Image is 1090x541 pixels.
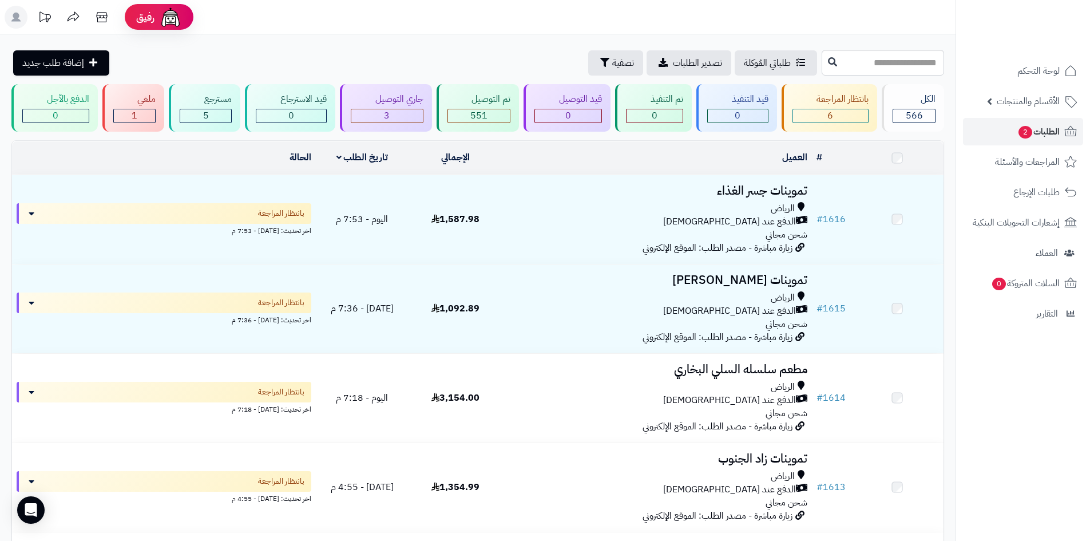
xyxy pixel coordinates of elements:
div: قيد الاسترجاع [256,93,327,106]
span: الدفع عند [DEMOGRAPHIC_DATA] [663,305,796,318]
span: الرياض [771,291,795,305]
span: 3 [384,109,390,123]
a: جاري التوصيل 3 [338,84,434,132]
span: طلبات الإرجاع [1013,184,1060,200]
span: شحن مجاني [766,317,807,331]
span: 3,154.00 [431,391,479,405]
span: شحن مجاني [766,496,807,510]
a: تم التنفيذ 0 [613,84,694,132]
span: المراجعات والأسئلة [995,154,1060,170]
a: المراجعات والأسئلة [963,148,1083,176]
a: الإجمالي [441,151,470,164]
div: اخر تحديث: [DATE] - 7:18 م [17,402,311,414]
a: قيد الاسترجاع 0 [243,84,338,132]
span: 0 [565,109,571,123]
a: الحالة [290,151,311,164]
span: الدفع عند [DEMOGRAPHIC_DATA] [663,215,796,228]
span: الدفع عند [DEMOGRAPHIC_DATA] [663,394,796,407]
a: تاريخ الطلب [336,151,389,164]
img: logo-2.png [1012,26,1079,50]
div: الكل [893,93,936,106]
div: 5 [180,109,231,123]
a: السلات المتروكة0 [963,270,1083,297]
span: [DATE] - 7:36 م [331,302,394,315]
h3: مطعم سلسله السلي البخاري [506,363,807,376]
div: قيد التوصيل [534,93,602,106]
div: 0 [627,109,683,123]
span: شحن مجاني [766,228,807,242]
a: إشعارات التحويلات البنكية [963,209,1083,236]
span: الطلبات [1017,124,1060,140]
a: طلبات الإرجاع [963,179,1083,206]
span: 566 [906,109,923,123]
div: 6 [793,109,869,123]
span: # [816,212,823,226]
span: رفيق [136,10,154,24]
div: قيد التنفيذ [707,93,768,106]
span: 0 [53,109,58,123]
h3: تموينات زاد الجنوب [506,452,807,465]
span: الدفع عند [DEMOGRAPHIC_DATA] [663,483,796,496]
span: 1,092.89 [431,302,479,315]
a: العملاء [963,239,1083,267]
div: بانتظار المراجعة [792,93,869,106]
span: تصدير الطلبات [673,56,722,70]
a: تصدير الطلبات [647,50,731,76]
div: 1 [114,109,156,123]
span: 5 [203,109,209,123]
span: إشعارات التحويلات البنكية [973,215,1060,231]
span: زيارة مباشرة - مصدر الطلب: الموقع الإلكتروني [643,330,792,344]
a: التقارير [963,300,1083,327]
span: إضافة طلب جديد [22,56,84,70]
span: 2 [1018,126,1033,139]
span: زيارة مباشرة - مصدر الطلب: الموقع الإلكتروني [643,420,792,433]
span: السلات المتروكة [991,275,1060,291]
span: الرياض [771,470,795,483]
span: العملاء [1036,245,1058,261]
div: 551 [448,109,510,123]
div: ملغي [113,93,156,106]
div: جاري التوصيل [351,93,423,106]
h3: تموينات جسر الغذاء [506,184,807,198]
div: 0 [708,109,768,123]
span: 1,354.99 [431,480,479,494]
div: 3 [351,109,423,123]
div: تم التوصيل [447,93,511,106]
a: العميل [782,151,807,164]
span: 1 [132,109,137,123]
span: شحن مجاني [766,406,807,420]
span: الرياض [771,202,795,215]
a: الكل566 [879,84,946,132]
a: إضافة طلب جديد [13,50,109,76]
a: الطلبات2 [963,118,1083,145]
div: 0 [256,109,326,123]
div: اخر تحديث: [DATE] - 7:36 م [17,313,311,325]
span: بانتظار المراجعة [258,208,304,219]
span: لوحة التحكم [1017,63,1060,79]
a: لوحة التحكم [963,57,1083,85]
span: اليوم - 7:18 م [336,391,388,405]
a: الدفع بالآجل 0 [9,84,100,132]
span: 0 [735,109,740,123]
a: ملغي 1 [100,84,167,132]
span: طلباتي المُوكلة [744,56,791,70]
a: # [816,151,822,164]
div: Open Intercom Messenger [17,496,45,524]
a: قيد التوصيل 0 [521,84,613,132]
div: 0 [535,109,601,123]
div: الدفع بالآجل [22,93,89,106]
h3: تموينات [PERSON_NAME] [506,274,807,287]
span: اليوم - 7:53 م [336,212,388,226]
span: 0 [992,278,1006,291]
span: 0 [652,109,657,123]
span: # [816,391,823,405]
span: بانتظار المراجعة [258,476,304,487]
a: تم التوصيل 551 [434,84,522,132]
span: بانتظار المراجعة [258,297,304,309]
span: 0 [288,109,294,123]
div: تم التنفيذ [626,93,683,106]
span: التقارير [1036,306,1058,322]
div: مسترجع [180,93,232,106]
span: الرياض [771,381,795,394]
span: # [816,302,823,315]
